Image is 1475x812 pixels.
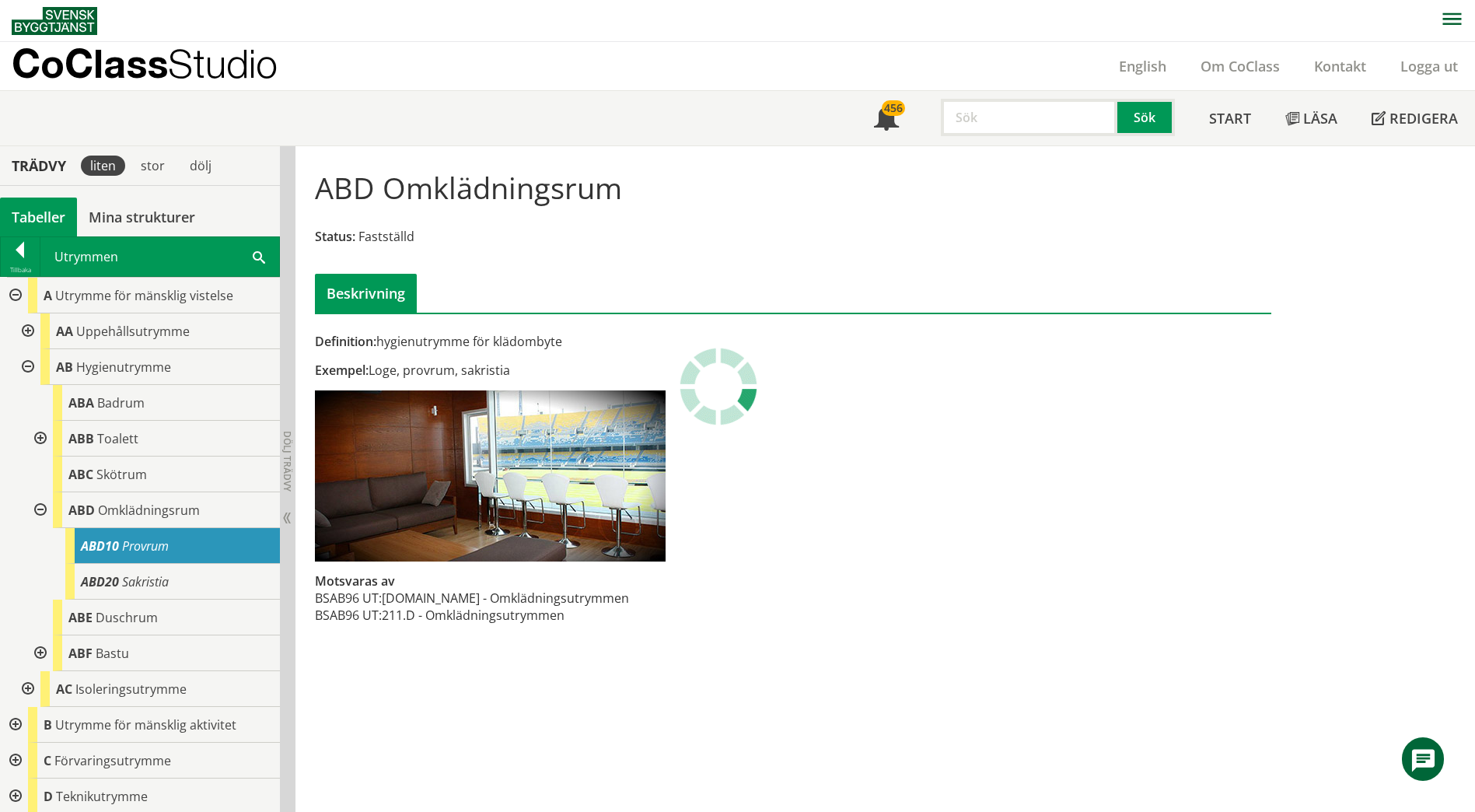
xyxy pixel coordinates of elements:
input: Sök [941,99,1117,136]
span: Definition: [315,333,376,350]
span: D [44,788,53,805]
a: Kontakt [1297,57,1383,75]
span: AA [56,323,73,340]
span: Utrymme för mänsklig aktivitet [55,716,236,733]
span: Sakristia [122,573,169,590]
a: Om CoClass [1183,57,1297,75]
a: Redigera [1354,91,1475,145]
span: ABD10 [81,537,119,555]
span: Redigera [1389,109,1458,128]
span: Provrum [122,537,169,555]
td: BSAB96 UT: [315,607,382,624]
span: Uppehållsutrymme [76,323,190,340]
span: Motsvaras av [315,572,395,590]
span: Fastställd [358,228,414,245]
a: Logga ut [1383,57,1475,75]
div: Trädvy [3,157,75,174]
span: A [44,287,52,304]
div: dölj [180,156,221,176]
td: 211.D - Omklädningsutrymmen [382,607,629,624]
a: Start [1192,91,1268,145]
p: CoClass [12,54,278,72]
span: Exempel: [315,362,369,379]
span: Hygienutrymme [76,359,171,376]
span: Studio [168,40,278,86]
span: ABD20 [81,573,119,590]
span: B [44,716,52,733]
span: Sök i tabellen [253,248,265,264]
span: AB [56,359,73,376]
span: Förvaringsutrymme [54,752,171,769]
span: Omklädningsrum [98,502,200,519]
img: Svensk Byggtjänst [12,7,97,35]
span: Dölj trädvy [281,431,294,492]
a: English [1102,57,1183,75]
a: Mina strukturer [77,198,207,236]
span: ABF [68,645,93,662]
span: Notifikationer [874,107,899,132]
span: ABA [68,394,94,411]
span: Läsa [1303,109,1337,128]
span: C [44,752,51,769]
div: Utrymmen [40,237,279,276]
span: Badrum [97,394,145,411]
div: liten [81,156,125,176]
td: [DOMAIN_NAME] - Omklädningsutrymmen [382,590,629,607]
div: 456 [882,100,905,116]
span: ABE [68,609,93,626]
span: Status: [315,228,355,245]
div: Beskrivning [315,274,417,313]
div: stor [131,156,174,176]
span: Teknikutrymme [56,788,148,805]
span: Utrymme för mänsklig vistelse [55,287,233,304]
a: CoClassStudio [12,42,311,90]
div: Tillbaka [1,264,40,276]
span: Duschrum [96,609,158,626]
span: ABC [68,466,93,483]
span: ABB [68,430,94,447]
span: AC [56,681,72,698]
span: Bastu [96,645,129,662]
td: BSAB96 UT: [315,590,382,607]
span: Skötrum [96,466,147,483]
a: 456 [857,91,916,145]
div: Loge, provrum, sakristia [315,362,944,379]
span: Start [1209,109,1251,128]
button: Sök [1117,99,1175,136]
img: Laddar [680,348,757,425]
img: abd-omkladningsrum.jpg [315,390,666,562]
span: Toalett [97,430,138,447]
a: Läsa [1268,91,1354,145]
span: ABD [68,502,95,519]
span: Isoleringsutrymme [75,681,187,698]
h1: ABD Omklädningsrum [315,170,622,205]
div: hygienutrymme för klädombyte [315,333,944,350]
